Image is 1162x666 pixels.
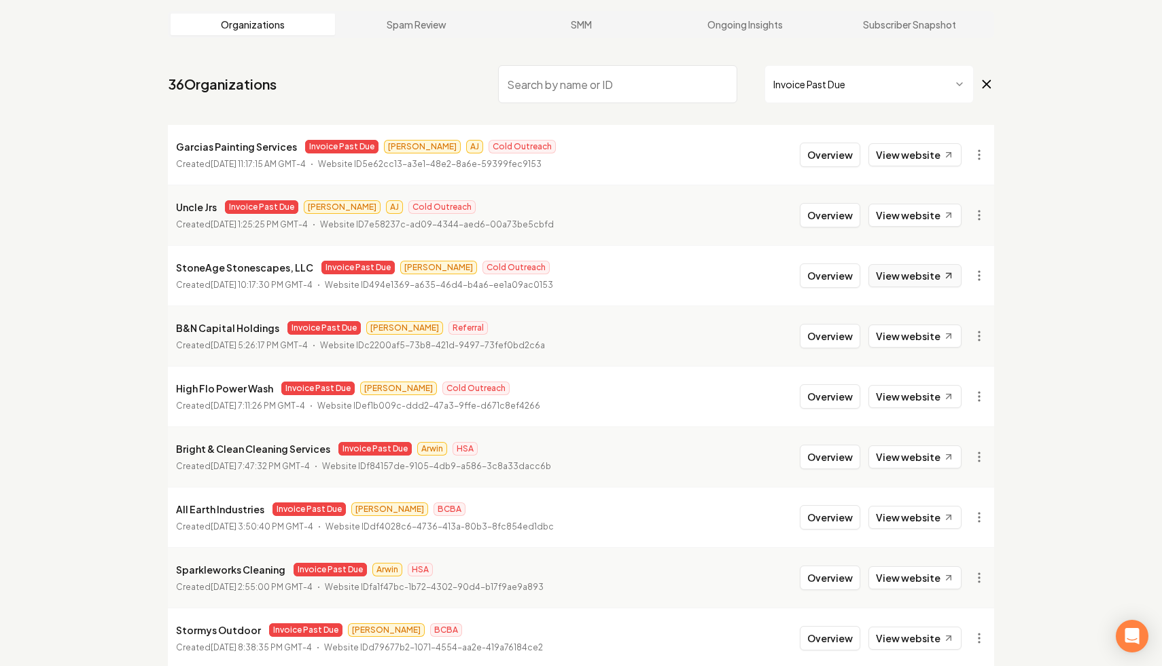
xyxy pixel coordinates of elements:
span: [PERSON_NAME] [366,321,443,335]
p: Website ID 494e1369-a635-46d4-b4a6-ee1a09ac0153 [325,278,553,292]
span: BCBA [430,623,462,637]
p: Created [176,399,305,413]
span: Cold Outreach [408,200,476,214]
time: [DATE] 7:47:32 PM GMT-4 [211,461,310,471]
button: Overview [800,626,860,650]
p: Bright & Clean Cleaning Services [176,441,330,457]
span: Cold Outreach [482,261,550,274]
time: [DATE] 1:25:25 PM GMT-4 [211,219,308,229]
span: [PERSON_NAME] [400,261,477,274]
span: Arwin [372,563,402,576]
button: Overview [800,384,860,409]
span: BCBA [434,502,465,516]
span: Invoice Past Due [225,200,298,214]
button: Overview [800,263,860,288]
time: [DATE] 8:38:35 PM GMT-4 [211,642,312,652]
p: Website ID d79677b2-1071-4554-aa2e-419a76184ce2 [324,641,543,654]
p: Website ID 5e62cc13-a3e1-48e2-8a6e-59399fec9153 [318,158,542,171]
p: High Flo Power Wash [176,380,273,396]
p: Stormys Outdoor [176,622,261,638]
span: Invoice Past Due [269,623,342,637]
p: All Earth Industries [176,501,264,517]
time: [DATE] 2:55:00 PM GMT-4 [211,582,313,592]
span: [PERSON_NAME] [360,382,437,395]
span: HSA [453,442,478,456]
p: Website ID f84157de-9105-4db9-a586-3c8a33dacc6b [322,460,551,473]
button: Overview [800,566,860,590]
p: Created [176,339,308,352]
p: StoneAge Stonescapes, LLC [176,259,313,276]
p: Website ID fa1f47bc-1b72-4302-90d4-b17f9ae9a893 [325,580,544,594]
span: [PERSON_NAME] [304,200,381,214]
button: Overview [800,324,860,348]
p: Website ID c2200af5-73b8-421d-9497-73fef0bd2c6a [320,339,545,352]
button: Overview [800,143,860,167]
span: Cold Outreach [442,382,510,395]
a: View website [868,445,962,468]
p: Created [176,158,306,171]
span: Invoice Past Due [338,442,412,456]
p: Uncle Jrs [176,199,217,215]
a: 36Organizations [168,75,277,94]
span: Invoice Past Due [287,321,361,335]
a: View website [868,566,962,589]
span: Invoice Past Due [294,563,367,576]
time: [DATE] 3:50:40 PM GMT-4 [211,521,313,532]
a: View website [868,204,962,227]
a: SMM [499,14,663,35]
span: Referral [448,321,488,335]
a: Subscriber Snapshot [827,14,991,35]
a: View website [868,385,962,408]
button: Overview [800,445,860,469]
p: Website ID ef1b009c-ddd2-47a3-9ffe-d671c8ef4266 [317,399,540,413]
button: Overview [800,203,860,227]
span: Invoice Past Due [281,382,355,395]
span: HSA [408,563,433,576]
time: [DATE] 11:17:15 AM GMT-4 [211,159,306,169]
p: Created [176,641,312,654]
p: Created [176,580,313,594]
p: Created [176,278,313,292]
p: Created [176,520,313,534]
div: Open Intercom Messenger [1116,620,1148,652]
p: Created [176,460,310,473]
a: View website [868,325,962,348]
span: Arwin [417,442,447,456]
span: [PERSON_NAME] [348,623,425,637]
span: AJ [466,140,483,153]
a: View website [868,143,962,166]
span: Invoice Past Due [305,140,378,153]
p: B&N Capital Holdings [176,320,279,336]
input: Search by name or ID [498,65,737,103]
p: Website ID 7e58237c-ad09-4344-aed6-00a73be5cbfd [320,218,554,232]
span: Cold Outreach [489,140,556,153]
time: [DATE] 5:26:17 PM GMT-4 [211,340,308,350]
button: Overview [800,505,860,530]
span: AJ [386,200,403,214]
p: Garcias Painting Services [176,138,297,155]
time: [DATE] 7:11:26 PM GMT-4 [211,401,305,411]
span: [PERSON_NAME] [384,140,461,153]
a: Organizations [171,14,335,35]
a: View website [868,506,962,529]
p: Website ID df4028c6-4736-413a-80b3-8fc854ed1dbc [325,520,554,534]
span: Invoice Past Due [321,261,395,274]
a: View website [868,264,962,287]
p: Created [176,218,308,232]
time: [DATE] 10:17:30 PM GMT-4 [211,280,313,290]
a: Ongoing Insights [663,14,828,35]
p: Sparkleworks Cleaning [176,561,285,578]
span: Invoice Past Due [272,502,346,516]
span: [PERSON_NAME] [351,502,428,516]
a: Spam Review [335,14,499,35]
a: View website [868,627,962,650]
